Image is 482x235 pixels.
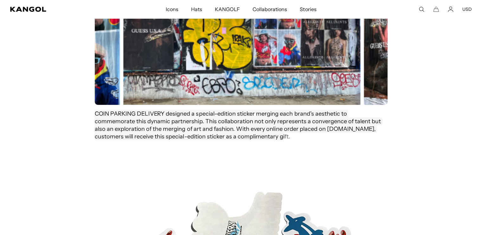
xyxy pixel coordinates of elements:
[462,6,472,12] button: USD
[448,6,453,12] a: Account
[419,6,424,12] summary: Search here
[10,7,110,12] a: Kangol
[95,110,381,140] span: COIN PARKING DELIVERY designed a special-edition sticker merging each brand's aesthetic to commem...
[433,6,439,12] button: Cart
